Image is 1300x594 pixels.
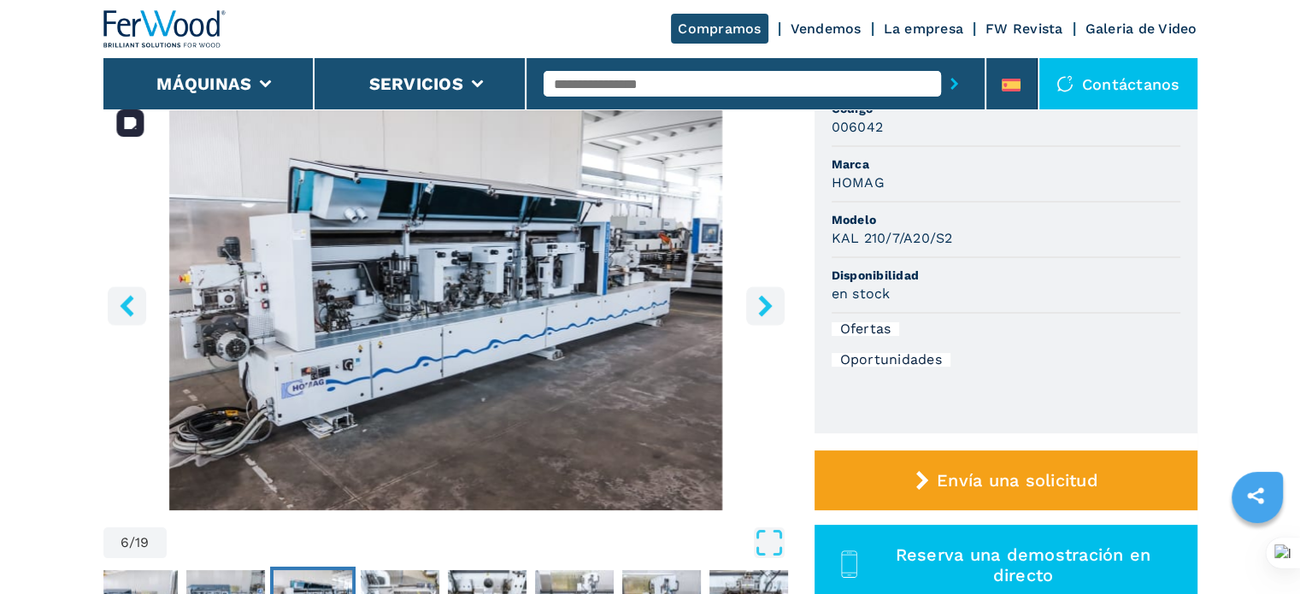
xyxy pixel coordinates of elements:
button: submit-button [941,64,968,103]
span: Envía una solicitud [937,470,1098,491]
h3: en stock [832,284,891,303]
a: Galeria de Video [1085,21,1197,37]
img: Canteadora Unilateral HOMAG KAL 210/7/A20/S2 [103,96,789,510]
span: Marca [832,156,1180,173]
img: Contáctanos [1056,75,1074,92]
span: Disponibilidad [832,267,1180,284]
span: Reserva una demostración en directo [868,544,1177,585]
button: Open Fullscreen [171,527,785,558]
h3: KAL 210/7/A20/S2 [832,228,953,248]
a: Vendemos [791,21,862,37]
img: Ferwood [103,10,226,48]
div: Go to Slide 6 [103,96,789,510]
div: Ofertas [832,322,900,336]
div: Oportunidades [832,353,950,367]
button: right-button [746,286,785,325]
span: 19 [135,536,150,550]
h3: 006042 [832,117,884,137]
a: sharethis [1234,474,1277,517]
span: Modelo [832,211,1180,228]
h3: HOMAG [832,173,885,192]
a: La empresa [884,21,964,37]
div: Contáctanos [1039,58,1197,109]
button: Envía una solicitud [815,450,1197,510]
iframe: Chat [1227,517,1287,581]
a: Compramos [671,14,768,44]
span: / [129,536,135,550]
button: Máquinas [156,74,251,94]
span: 6 [121,536,129,550]
button: Servicios [369,74,463,94]
a: FW Revista [985,21,1063,37]
button: left-button [108,286,146,325]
